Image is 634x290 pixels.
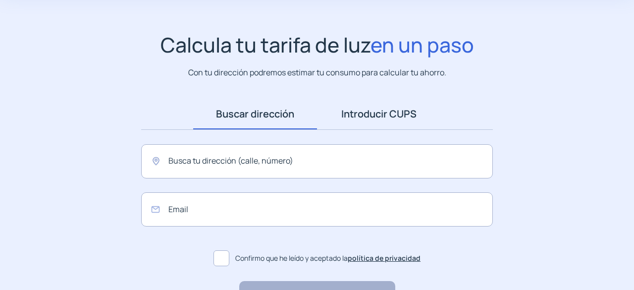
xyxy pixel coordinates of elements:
[348,253,421,263] a: política de privacidad
[188,66,446,79] p: Con tu dirección podremos estimar tu consumo para calcular tu ahorro.
[370,31,474,58] span: en un paso
[193,99,317,129] a: Buscar dirección
[235,253,421,264] span: Confirmo que he leído y aceptado la
[317,99,441,129] a: Introducir CUPS
[160,33,474,57] h1: Calcula tu tarifa de luz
